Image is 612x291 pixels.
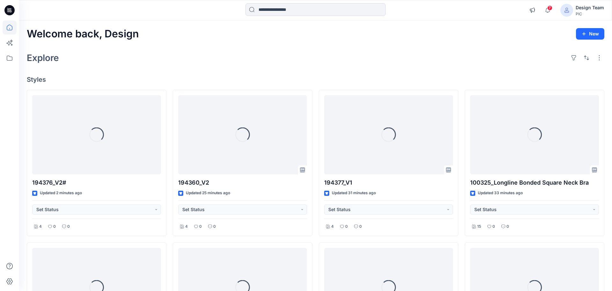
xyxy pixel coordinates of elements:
[331,223,334,230] p: 4
[506,223,509,230] p: 0
[67,223,70,230] p: 0
[359,223,362,230] p: 0
[332,190,376,196] p: Updated 31 minutes ago
[32,178,161,187] p: 194376_V2#
[213,223,216,230] p: 0
[185,223,188,230] p: 4
[53,223,56,230] p: 0
[27,76,604,83] h4: Styles
[27,28,139,40] h2: Welcome back, Design
[576,28,604,40] button: New
[39,223,42,230] p: 4
[547,5,552,11] span: 7
[178,178,307,187] p: 194360_V2
[576,4,604,11] div: Design Team
[492,223,495,230] p: 0
[324,178,453,187] p: 194377_V1
[564,8,569,13] svg: avatar
[40,190,82,196] p: Updated 2 minutes ago
[27,53,59,63] h2: Explore
[345,223,348,230] p: 0
[477,223,481,230] p: 15
[478,190,523,196] p: Updated 33 minutes ago
[470,178,599,187] p: 100325_Longline Bonded Square Neck Bra
[186,190,230,196] p: Updated 25 minutes ago
[576,11,604,16] div: PIC
[199,223,202,230] p: 0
